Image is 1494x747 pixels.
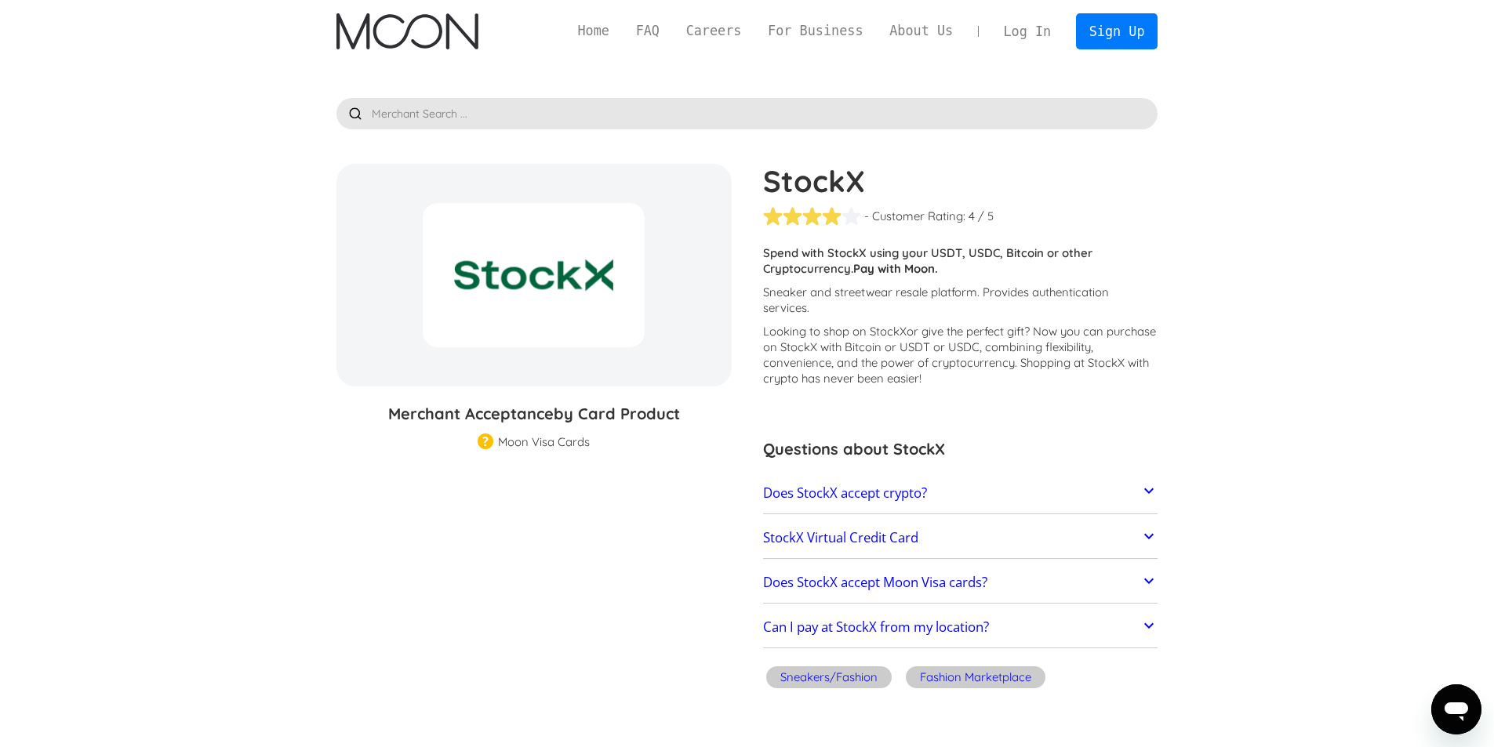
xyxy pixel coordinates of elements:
div: Fashion Marketplace [920,669,1031,685]
a: FAQ [623,21,673,41]
h2: Does StockX accept crypto? [763,485,927,501]
div: Moon Visa Cards [498,434,590,450]
iframe: Pulsante per aprire la finestra di messaggistica [1431,684,1481,734]
p: Sneaker and streetwear resale platform. Provides authentication services. [763,285,1158,316]
h3: Questions about StockX [763,437,1158,461]
a: Sneakers/Fashion [763,664,895,694]
a: Does StockX accept Moon Visa cards? [763,566,1158,599]
a: Careers [673,21,754,41]
div: Sneakers/Fashion [780,669,878,685]
a: Fashion Marketplace [903,664,1049,694]
a: For Business [754,21,876,41]
strong: Pay with Moon. [853,261,938,276]
h3: Merchant Acceptance [336,402,732,426]
a: Sign Up [1076,13,1158,49]
div: / 5 [978,209,994,224]
a: Can I pay at StockX from my location? [763,611,1158,644]
h2: StockX Virtual Credit Card [763,530,918,546]
h1: StockX [763,164,1158,198]
span: or give the perfect gift [907,324,1024,339]
h2: Can I pay at StockX from my location? [763,619,989,635]
a: Log In [991,14,1064,49]
p: Spend with StockX using your USDT, USDC, Bitcoin or other Cryptocurrency. [763,245,1158,277]
a: Home [565,21,623,41]
a: About Us [876,21,966,41]
span: by Card Product [554,404,680,423]
a: home [336,13,478,49]
p: Looking to shop on StockX ? Now you can purchase on StockX with Bitcoin or USDT or USDC, combinin... [763,324,1158,386]
div: 4 [969,209,975,224]
a: StockX Virtual Credit Card [763,521,1158,554]
img: Moon Logo [336,13,478,49]
input: Merchant Search ... [336,98,1158,129]
a: Does StockX accept crypto? [763,477,1158,509]
div: - Customer Rating: [864,209,965,224]
h2: Does StockX accept Moon Visa cards? [763,575,987,590]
